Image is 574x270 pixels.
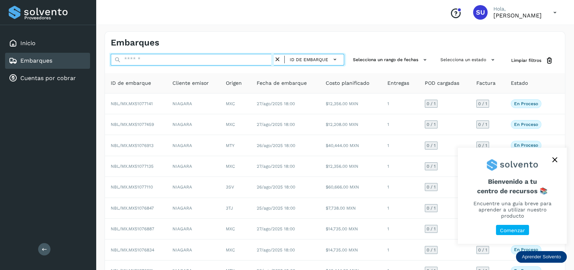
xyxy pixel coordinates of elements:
[382,239,419,260] td: 1
[514,101,538,106] p: En proceso
[320,198,382,219] td: $7,738.00 MXN
[320,156,382,177] td: $12,356.00 MXN
[290,56,328,63] span: ID de embarque
[257,101,295,106] span: 27/ago/2025 18:00
[257,164,295,169] span: 27/ago/2025 18:00
[167,198,220,219] td: NIAGARA
[458,148,567,244] div: Aprender Solvento
[478,102,487,106] span: 0 / 1
[493,12,542,19] p: Sayra Ugalde
[320,239,382,260] td: $14,735.00 MXN
[320,114,382,135] td: $12,208.00 MXN
[5,53,90,69] div: Embarques
[111,184,153,190] span: NBL/MX.MX51077110
[514,122,538,127] p: En proceso
[20,75,76,82] a: Cuentas por cobrar
[467,200,558,219] p: Encuentre una guía breve para aprender a utilizar nuestro producto
[257,79,307,87] span: Fecha de embarque
[427,143,436,148] span: 0 / 1
[382,177,419,198] td: 1
[427,248,436,252] span: 0 / 1
[320,177,382,198] td: $60,666.00 MXN
[111,164,154,169] span: NBL/MX.MX51077135
[425,79,459,87] span: POD cargadas
[382,135,419,156] td: 1
[220,219,251,239] td: MXC
[427,185,436,189] span: 0 / 1
[549,154,560,165] button: close,
[167,156,220,177] td: NIAGARA
[226,79,242,87] span: Origen
[382,156,419,177] td: 1
[320,219,382,239] td: $14,735.00 MXN
[382,94,419,114] td: 1
[427,206,436,210] span: 0 / 1
[522,254,561,260] p: Aprender Solvento
[427,122,436,127] span: 0 / 1
[382,219,419,239] td: 1
[20,40,36,47] a: Inicio
[496,225,529,235] button: Comenzar
[111,226,154,231] span: NBL/MX.MX51076887
[20,57,52,64] a: Embarques
[257,184,295,190] span: 26/ago/2025 18:00
[467,187,558,195] p: centro de recursos 📚
[220,198,251,219] td: 3TJ
[111,101,153,106] span: NBL/MX.MX51077141
[257,247,295,253] span: 27/ago/2025 18:00
[382,114,419,135] td: 1
[220,114,251,135] td: MXC
[467,178,558,195] span: Bienvenido a tu
[326,79,369,87] span: Costo planificado
[505,54,559,67] button: Limpiar filtros
[514,143,538,148] p: En proceso
[220,135,251,156] td: MTY
[478,122,487,127] span: 0 / 1
[167,219,220,239] td: NIAGARA
[220,94,251,114] td: MXC
[257,206,295,211] span: 25/ago/2025 18:00
[288,54,341,65] button: ID de embarque
[350,54,432,66] button: Selecciona un rango de fechas
[167,135,220,156] td: NIAGARA
[5,35,90,51] div: Inicio
[257,226,295,231] span: 27/ago/2025 18:00
[257,122,295,127] span: 27/ago/2025 18:00
[111,37,159,48] h4: Embarques
[427,227,436,231] span: 0 / 1
[167,114,220,135] td: NIAGARA
[478,248,487,252] span: 0 / 1
[172,79,209,87] span: Cliente emisor
[387,79,409,87] span: Entregas
[220,177,251,198] td: 3SV
[427,102,436,106] span: 0 / 1
[220,156,251,177] td: MXC
[514,247,538,252] p: En proceso
[111,143,154,148] span: NBL/MX.MX51076913
[111,79,151,87] span: ID de embarque
[320,135,382,156] td: $40,444.00 MXN
[511,79,528,87] span: Estado
[516,251,567,263] div: Aprender Solvento
[5,70,90,86] div: Cuentas por cobrar
[24,15,87,20] p: Proveedores
[437,54,500,66] button: Selecciona un estado
[320,94,382,114] td: $12,356.00 MXN
[257,143,295,148] span: 26/ago/2025 18:00
[111,122,154,127] span: NBL/MX.MX51077459
[382,198,419,219] td: 1
[111,247,154,253] span: NBL/MX.MX51076834
[500,227,525,234] p: Comenzar
[167,177,220,198] td: NIAGARA
[427,164,436,168] span: 0 / 1
[478,143,487,148] span: 0 / 1
[511,57,541,64] span: Limpiar filtros
[111,206,154,211] span: NBL/MX.MX51076847
[476,79,496,87] span: Factura
[167,239,220,260] td: NIAGARA
[220,239,251,260] td: MXC
[493,6,542,12] p: Hola,
[167,94,220,114] td: NIAGARA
